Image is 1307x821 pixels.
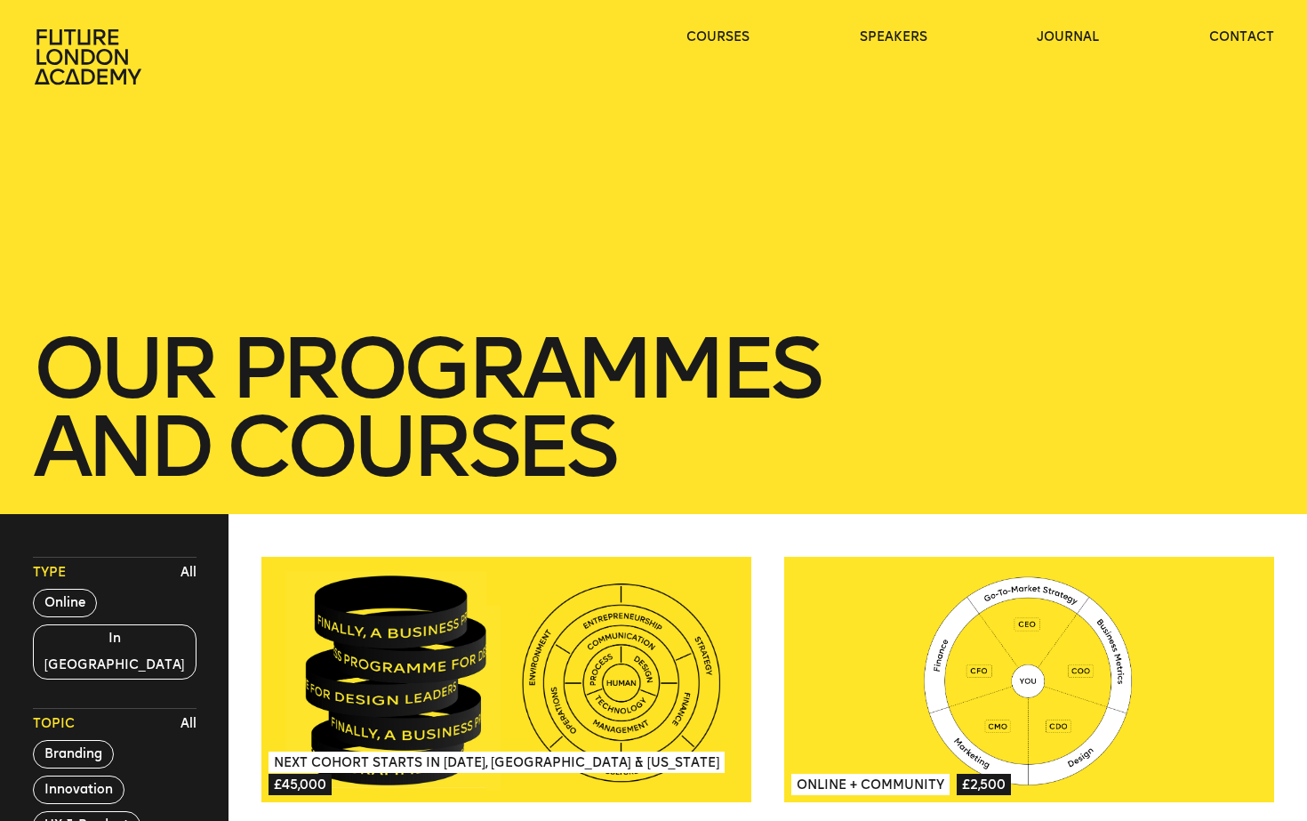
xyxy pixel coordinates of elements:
a: journal [1037,28,1099,46]
button: All [176,559,201,586]
button: In [GEOGRAPHIC_DATA] [33,624,196,680]
button: All [176,711,201,737]
a: speakers [860,28,927,46]
span: Type [33,564,66,582]
button: Branding [33,740,114,769]
h1: our Programmes and courses [33,329,1275,486]
a: courses [686,28,750,46]
span: Next Cohort Starts in [DATE], [GEOGRAPHIC_DATA] & [US_STATE] [269,752,725,773]
span: Topic [33,715,75,733]
button: Innovation [33,776,124,804]
span: £2,500 [957,774,1011,795]
span: Online + Community [791,774,950,795]
button: Online [33,589,97,617]
span: £45,000 [269,774,332,795]
a: contact [1209,28,1274,46]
